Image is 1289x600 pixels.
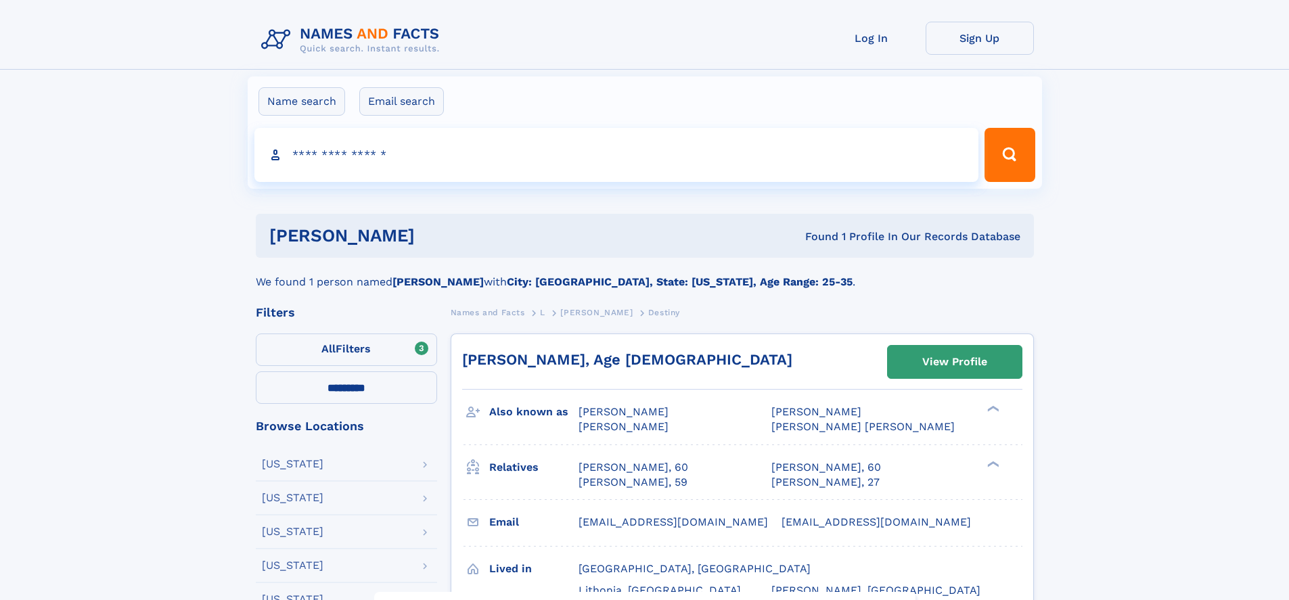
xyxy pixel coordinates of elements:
[579,405,669,418] span: [PERSON_NAME]
[269,227,610,244] h1: [PERSON_NAME]
[256,420,437,432] div: Browse Locations
[648,308,680,317] span: Destiny
[489,557,579,580] h3: Lived in
[888,346,1022,378] a: View Profile
[782,515,971,528] span: [EMAIL_ADDRESS][DOMAIN_NAME]
[262,560,323,571] div: [US_STATE]
[359,87,444,116] label: Email search
[579,460,688,475] a: [PERSON_NAME], 60
[984,405,1000,413] div: ❯
[985,128,1035,182] button: Search Button
[579,584,741,597] span: Lithonia, [GEOGRAPHIC_DATA]
[392,275,484,288] b: [PERSON_NAME]
[540,304,545,321] a: L
[926,22,1034,55] a: Sign Up
[262,492,323,503] div: [US_STATE]
[771,584,980,597] span: [PERSON_NAME], [GEOGRAPHIC_DATA]
[489,511,579,534] h3: Email
[817,22,926,55] a: Log In
[489,400,579,423] h3: Also known as
[771,405,861,418] span: [PERSON_NAME]
[262,459,323,469] div: [US_STATE]
[256,333,437,366] label: Filters
[256,258,1034,290] div: We found 1 person named with .
[560,308,633,317] span: [PERSON_NAME]
[771,475,880,490] a: [PERSON_NAME], 27
[560,304,633,321] a: [PERSON_NAME]
[258,87,345,116] label: Name search
[451,304,525,321] a: Names and Facts
[262,526,323,537] div: [US_STATE]
[256,22,451,58] img: Logo Names and Facts
[507,275,853,288] b: City: [GEOGRAPHIC_DATA], State: [US_STATE], Age Range: 25-35
[256,306,437,319] div: Filters
[771,420,955,433] span: [PERSON_NAME] [PERSON_NAME]
[254,128,979,182] input: search input
[462,351,792,368] a: [PERSON_NAME], Age [DEMOGRAPHIC_DATA]
[579,475,687,490] a: [PERSON_NAME], 59
[579,515,768,528] span: [EMAIL_ADDRESS][DOMAIN_NAME]
[579,562,811,575] span: [GEOGRAPHIC_DATA], [GEOGRAPHIC_DATA]
[984,459,1000,468] div: ❯
[540,308,545,317] span: L
[321,342,336,355] span: All
[771,460,881,475] a: [PERSON_NAME], 60
[922,346,987,377] div: View Profile
[489,456,579,479] h3: Relatives
[610,229,1020,244] div: Found 1 Profile In Our Records Database
[579,420,669,433] span: [PERSON_NAME]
